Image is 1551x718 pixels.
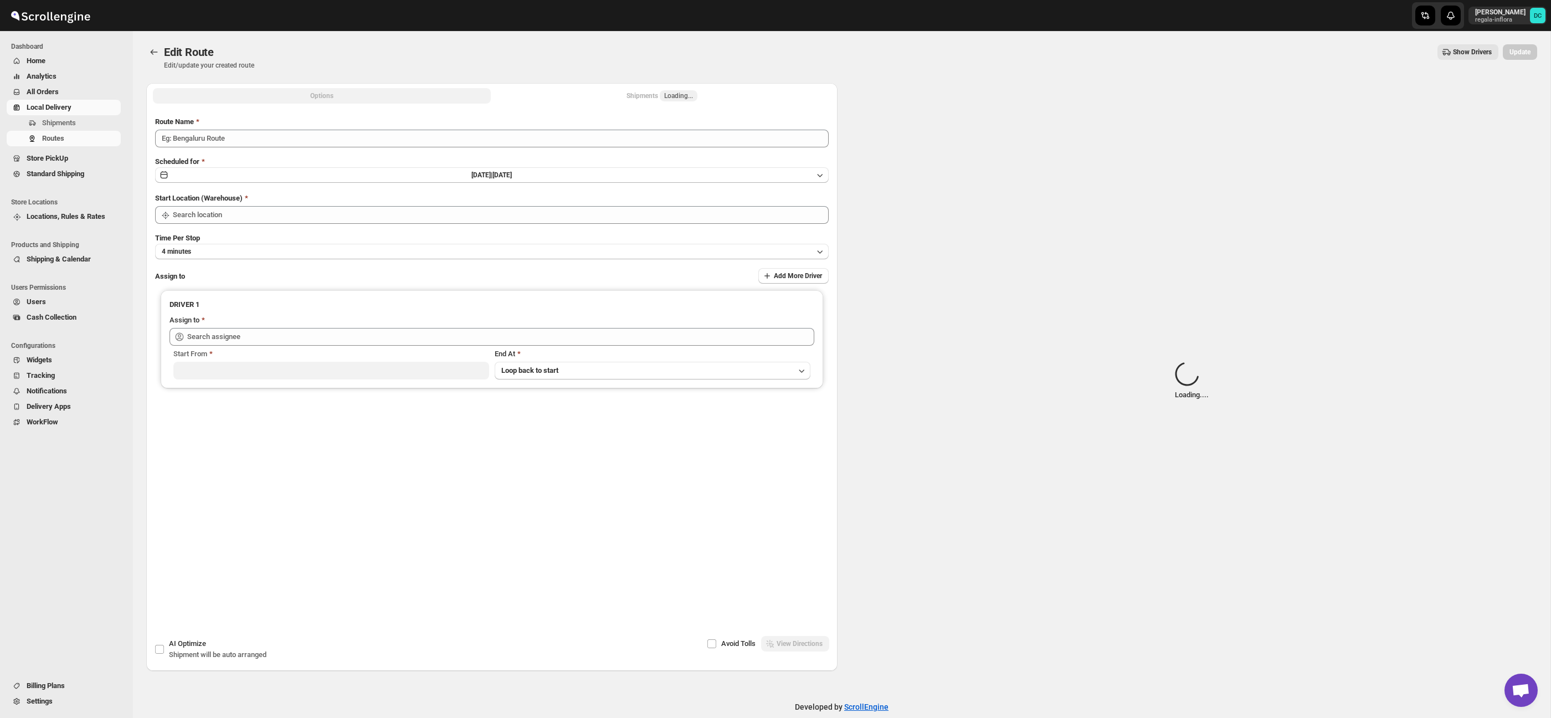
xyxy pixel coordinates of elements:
button: Settings [7,694,121,709]
span: Widgets [27,356,52,364]
span: 4 minutes [162,247,191,256]
span: Shipment will be auto arranged [169,650,266,659]
span: Billing Plans [27,681,65,690]
p: Developed by [795,701,889,712]
input: Search location [173,206,829,224]
span: Scheduled for [155,157,199,166]
button: Add More Driver [758,268,829,284]
a: ScrollEngine [844,702,889,711]
button: Routes [7,131,121,146]
button: Locations, Rules & Rates [7,209,121,224]
button: Home [7,53,121,69]
button: Widgets [7,352,121,368]
div: Loading... . [1175,362,1209,401]
input: Eg: Bengaluru Route [155,130,829,147]
span: Standard Shipping [27,170,84,178]
span: Routes [42,134,64,142]
img: ScrollEngine [9,2,92,29]
span: WorkFlow [27,418,58,426]
h3: DRIVER 1 [170,299,814,310]
p: Edit/update your created route [164,61,254,70]
div: Shipments [626,90,697,101]
span: Users [27,298,46,306]
span: Assign to [155,272,185,280]
button: All Route Options [153,88,491,104]
button: Billing Plans [7,678,121,694]
span: Locations, Rules & Rates [27,212,105,220]
div: All Route Options [146,107,838,526]
span: DAVID CORONADO [1530,8,1545,23]
span: Add More Driver [774,271,822,280]
div: Open chat [1504,674,1538,707]
span: Time Per Stop [155,234,200,242]
span: Tracking [27,371,55,379]
button: Users [7,294,121,310]
button: [DATE]|[DATE] [155,167,829,183]
span: Notifications [27,387,67,395]
span: [DATE] | [471,171,492,179]
span: [DATE] [492,171,512,179]
span: Shipping & Calendar [27,255,91,263]
button: Delivery Apps [7,399,121,414]
span: Products and Shipping [11,240,125,249]
p: regala-inflora [1475,17,1526,23]
span: Home [27,57,45,65]
text: DC [1534,12,1542,19]
span: Start Location (Warehouse) [155,194,243,202]
button: Cash Collection [7,310,121,325]
button: 4 minutes [155,244,829,259]
span: Show Drivers [1453,48,1492,57]
button: User menu [1468,7,1547,24]
span: Configurations [11,341,125,350]
button: Shipments [7,115,121,131]
span: Options [310,91,333,100]
button: Tracking [7,368,121,383]
span: Cash Collection [27,313,76,321]
span: All Orders [27,88,59,96]
button: Routes [146,44,162,60]
span: Users Permissions [11,283,125,292]
button: Selected Shipments [493,88,831,104]
button: Notifications [7,383,121,399]
span: Avoid Tolls [721,639,756,648]
span: Shipments [42,119,76,127]
input: Search assignee [187,328,814,346]
span: Loading... [664,91,693,100]
span: Edit Route [164,45,214,59]
div: End At [495,348,810,360]
span: Delivery Apps [27,402,71,411]
span: Store PickUp [27,154,68,162]
span: Local Delivery [27,103,71,111]
button: All Orders [7,84,121,100]
button: WorkFlow [7,414,121,430]
p: [PERSON_NAME] [1475,8,1526,17]
button: Loop back to start [495,362,810,379]
button: Shipping & Calendar [7,252,121,267]
span: Loop back to start [501,366,558,375]
span: Settings [27,697,53,705]
span: Store Locations [11,198,125,207]
button: Show Drivers [1437,44,1498,60]
div: Assign to [170,315,199,326]
span: Dashboard [11,42,125,51]
span: Analytics [27,72,57,80]
span: Start From [173,350,207,358]
span: Route Name [155,117,194,126]
span: AI Optimize [169,639,206,648]
button: Analytics [7,69,121,84]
